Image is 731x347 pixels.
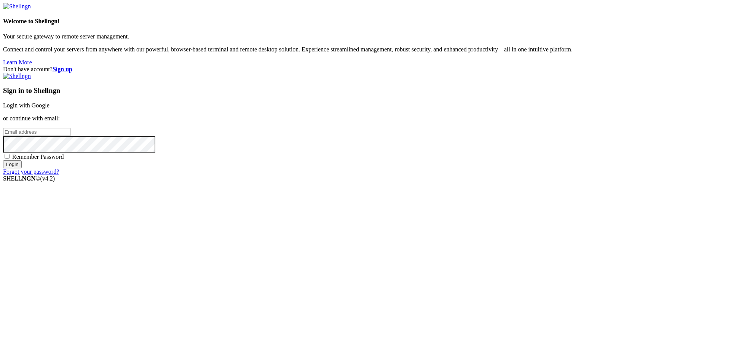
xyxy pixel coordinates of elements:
div: Don't have account? [3,66,728,73]
p: Your secure gateway to remote server management. [3,33,728,40]
h4: Welcome to Shellngn! [3,18,728,25]
a: Forgot your password? [3,168,59,175]
a: Learn More [3,59,32,66]
span: 4.2.0 [40,175,55,182]
p: Connect and control your servers from anywhere with our powerful, browser-based terminal and remo... [3,46,728,53]
a: Sign up [53,66,72,72]
p: or continue with email: [3,115,728,122]
img: Shellngn [3,3,31,10]
span: Remember Password [12,154,64,160]
h3: Sign in to Shellngn [3,86,728,95]
img: Shellngn [3,73,31,80]
input: Login [3,160,22,168]
input: Remember Password [5,154,10,159]
input: Email address [3,128,70,136]
span: SHELL © [3,175,55,182]
b: NGN [22,175,36,182]
a: Login with Google [3,102,49,109]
